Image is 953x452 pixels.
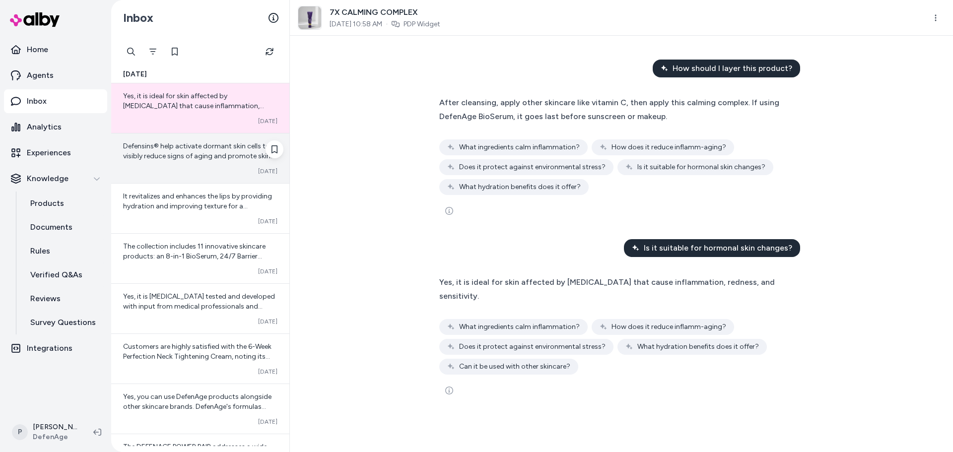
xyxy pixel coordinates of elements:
p: Documents [30,221,72,233]
a: Experiences [4,141,107,165]
a: Reviews [20,287,107,311]
a: Defensins® help activate dormant skin cells to visibly reduce signs of aging and promote skin ren... [111,133,289,183]
a: Customers are highly satisfied with the 6-Week Perfection Neck Tightening Cream, noting its effec... [111,333,289,384]
span: Does it protect against environmental stress? [459,162,606,172]
span: What hydration benefits does it offer? [637,342,759,352]
a: Inbox [4,89,107,113]
span: How should I layer this product? [673,63,792,74]
button: P[PERSON_NAME]DefenAge [6,416,85,448]
a: The collection includes 11 innovative skincare products: an 8-in-1 BioSerum, 24/7 Barrier Balance... [111,233,289,283]
button: Knowledge [4,167,107,191]
span: [DATE] 10:58 AM [330,19,382,29]
span: [DATE] [258,418,277,426]
a: Documents [20,215,107,239]
button: Refresh [260,42,279,62]
p: [PERSON_NAME] [33,422,77,432]
span: Yes, it is ideal for skin affected by [MEDICAL_DATA] that cause inflammation, redness, and sensit... [439,277,775,301]
p: Reviews [30,293,61,305]
span: What hydration benefits does it offer? [459,182,581,192]
p: Agents [27,69,54,81]
img: 7x-calming-complex-460.jpg [298,6,321,29]
span: P [12,424,28,440]
a: Yes, you can use DefenAge products alongside other skincare brands. DefenAge's formulas work thro... [111,384,289,434]
a: Products [20,192,107,215]
button: See more [439,381,459,400]
span: Yes, it is [MEDICAL_DATA] tested and developed with input from medical professionals and aestheti... [123,292,275,321]
span: Is it suitable for hormonal skin changes? [637,162,765,172]
p: Integrations [27,342,72,354]
p: Inbox [27,95,47,107]
a: It revitalizes and enhances the lips by providing hydration and improving texture for a [PERSON_N... [111,183,289,233]
p: Analytics [27,121,62,133]
a: Home [4,38,107,62]
a: Verified Q&As [20,263,107,287]
img: alby Logo [10,12,60,27]
p: Survey Questions [30,317,96,328]
span: The collection includes 11 innovative skincare products: an 8-in-1 BioSerum, 24/7 Barrier Balance... [123,242,275,340]
a: PDP Widget [404,19,440,29]
span: [DATE] [123,69,147,79]
p: Home [27,44,48,56]
a: Integrations [4,336,107,360]
p: Experiences [27,147,71,159]
span: · [386,19,388,29]
p: Rules [30,245,50,257]
span: [DATE] [258,217,277,225]
a: Yes, it is ideal for skin affected by [MEDICAL_DATA] that cause inflammation, redness, and sensit... [111,83,289,133]
p: Knowledge [27,173,68,185]
span: [DATE] [258,368,277,376]
span: Yes, it is ideal for skin affected by [MEDICAL_DATA] that cause inflammation, redness, and sensit... [123,92,264,120]
a: Yes, it is [MEDICAL_DATA] tested and developed with input from medical professionals and aestheti... [111,283,289,333]
button: Filter [143,42,163,62]
a: Survey Questions [20,311,107,334]
span: [DATE] [258,267,277,275]
span: [DATE] [258,117,277,125]
span: 7X CALMING COMPLEX [330,6,440,18]
span: DefenAge [33,432,77,442]
p: Verified Q&As [30,269,82,281]
span: Defensins® help activate dormant skin cells to visibly reduce signs of aging and promote skin ren... [123,142,275,170]
h2: Inbox [123,10,153,25]
span: Does it protect against environmental stress? [459,342,606,352]
span: Can it be used with other skincare? [459,362,570,372]
span: [DATE] [258,318,277,325]
span: What ingredients calm inflammation? [459,322,580,332]
span: What ingredients calm inflammation? [459,142,580,152]
span: After cleansing, apply other skincare like vitamin C, then apply this calming complex. If using D... [439,98,779,121]
span: How does it reduce inflamm-aging? [612,322,726,332]
a: Analytics [4,115,107,139]
span: Customers are highly satisfied with the 6-Week Perfection Neck Tightening Cream, noting its effec... [123,342,276,450]
p: Products [30,197,64,209]
span: It revitalizes and enhances the lips by providing hydration and improving texture for a [PERSON_N... [123,192,272,220]
span: Is it suitable for hormonal skin changes? [644,242,792,254]
a: Agents [4,64,107,87]
span: How does it reduce inflamm-aging? [612,142,726,152]
a: Rules [20,239,107,263]
span: [DATE] [258,167,277,175]
button: See more [439,201,459,221]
